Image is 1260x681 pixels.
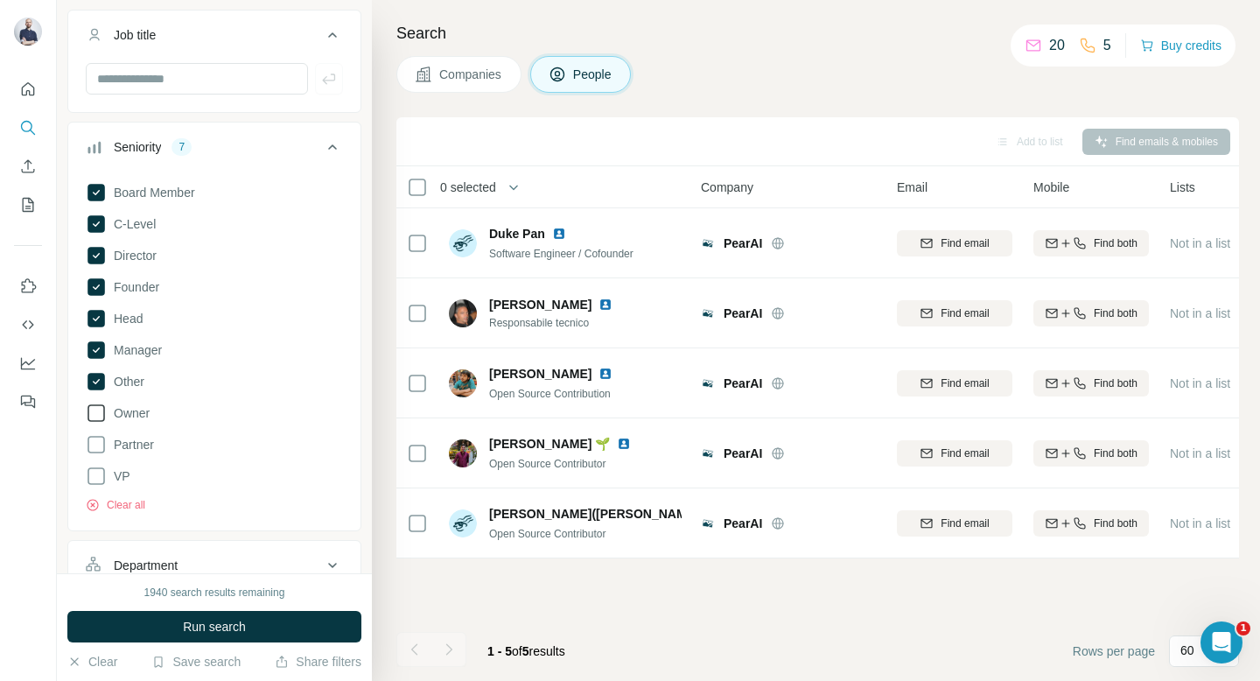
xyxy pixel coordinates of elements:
button: Enrich CSV [14,151,42,182]
span: 1 [1236,621,1250,635]
span: [PERSON_NAME] [489,296,591,313]
p: 5 [1103,35,1111,56]
span: Company [701,179,753,196]
button: Save search [151,653,241,670]
div: Seniority [114,138,161,156]
img: Avatar [449,229,477,257]
img: LinkedIn logo [598,367,612,381]
span: Open Source Contribution [489,388,611,400]
span: Head [107,310,143,327]
button: Share filters [275,653,361,670]
img: Avatar [449,299,477,327]
span: Run search [183,618,246,635]
button: Use Surfe API [14,309,42,340]
span: PearAI [724,375,762,392]
button: Find email [897,510,1012,537]
span: [PERSON_NAME] [489,365,591,383]
img: LinkedIn logo [617,437,631,451]
span: of [512,644,522,658]
div: 7 [171,139,192,155]
button: Find email [897,230,1012,256]
button: Buy credits [1140,33,1221,58]
iframe: Intercom live chat [1200,621,1242,663]
span: Open Source Contributor [489,458,605,470]
span: Find email [941,516,989,531]
div: Department [114,557,178,574]
span: Lists [1170,179,1195,196]
span: Manager [107,341,162,359]
img: Logo of PearAI [701,376,715,390]
h4: Search [396,21,1239,46]
span: Find both [1094,376,1137,391]
span: Email [897,179,927,196]
img: Logo of PearAI [701,236,715,250]
span: Rows per page [1073,642,1155,660]
button: Feedback [14,386,42,418]
span: Partner [107,436,154,453]
span: Find email [941,376,989,391]
button: Quick start [14,74,42,105]
button: Find email [897,300,1012,326]
div: Job title [114,26,156,44]
span: PearAI [724,515,762,532]
span: 1 - 5 [487,644,512,658]
span: Not in a list [1170,516,1230,530]
img: LinkedIn logo [552,227,566,241]
span: Find both [1094,446,1137,461]
span: Owner [107,404,150,422]
span: Find email [941,305,989,321]
button: Find both [1033,370,1149,397]
span: Duke Pan [489,225,545,242]
span: People [573,66,613,83]
button: Job title [68,14,360,63]
img: Avatar [449,369,477,397]
button: Clear all [86,497,145,513]
span: Find both [1094,235,1137,251]
button: Find email [897,440,1012,467]
button: Clear [67,653,117,670]
span: Open Source Contributor [489,528,605,540]
img: Logo of PearAI [701,516,715,530]
img: Logo of PearAI [701,306,715,320]
button: Dashboard [14,348,42,379]
button: Run search [67,611,361,642]
span: Founder [107,278,159,296]
span: Find email [941,446,989,461]
span: Companies [439,66,503,83]
button: My lists [14,189,42,221]
button: Department [68,544,360,586]
span: Software Engineer / Cofounder [489,248,633,260]
span: Find both [1094,305,1137,321]
span: [PERSON_NAME] 🌱 [489,435,610,453]
div: 1940 search results remaining [144,585,285,600]
span: C-Level [107,215,156,233]
span: Director [107,247,157,264]
p: 60 [1180,642,1194,659]
img: Avatar [449,439,477,467]
span: Not in a list [1170,376,1230,390]
img: Avatar [449,509,477,537]
span: PearAI [724,445,762,462]
span: Not in a list [1170,446,1230,460]
span: Not in a list [1170,236,1230,250]
img: Logo of PearAI [701,446,715,460]
button: Find both [1033,510,1149,537]
span: Find email [941,235,989,251]
span: [PERSON_NAME]([PERSON_NAME] [489,505,699,523]
button: Find both [1033,300,1149,326]
button: Find both [1033,440,1149,467]
span: PearAI [724,235,762,252]
button: Search [14,112,42,144]
p: 20 [1049,35,1065,56]
span: 5 [522,644,529,658]
button: Use Surfe on LinkedIn [14,270,42,302]
img: LinkedIn logo [598,298,612,312]
span: results [487,644,565,658]
span: Other [107,373,144,390]
span: Responsabile tecnico [489,315,633,331]
span: Board Member [107,184,195,201]
button: Find email [897,370,1012,397]
span: Not in a list [1170,306,1230,320]
img: Avatar [14,18,42,46]
span: PearAI [724,305,762,322]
